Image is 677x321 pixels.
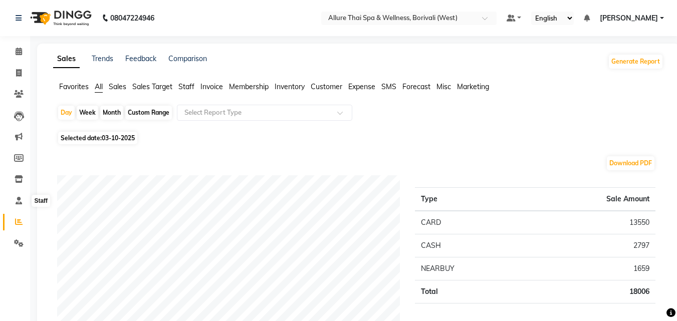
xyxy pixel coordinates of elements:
[125,54,156,63] a: Feedback
[415,234,524,257] td: CASH
[381,82,396,91] span: SMS
[524,280,655,303] td: 18006
[415,280,524,303] td: Total
[524,257,655,280] td: 1659
[58,132,137,144] span: Selected date:
[95,82,103,91] span: All
[32,195,50,207] div: Staff
[348,82,375,91] span: Expense
[457,82,489,91] span: Marketing
[26,4,94,32] img: logo
[415,257,524,280] td: NEARBUY
[524,188,655,211] th: Sale Amount
[402,82,430,91] span: Forecast
[415,211,524,234] td: CARD
[229,82,269,91] span: Membership
[609,55,662,69] button: Generate Report
[600,13,658,24] span: [PERSON_NAME]
[168,54,207,63] a: Comparison
[77,106,98,120] div: Week
[102,134,135,142] span: 03-10-2025
[200,82,223,91] span: Invoice
[59,82,89,91] span: Favorites
[125,106,172,120] div: Custom Range
[53,50,80,68] a: Sales
[415,188,524,211] th: Type
[275,82,305,91] span: Inventory
[178,82,194,91] span: Staff
[132,82,172,91] span: Sales Target
[100,106,123,120] div: Month
[607,156,654,170] button: Download PDF
[311,82,342,91] span: Customer
[436,82,451,91] span: Misc
[524,234,655,257] td: 2797
[524,211,655,234] td: 13550
[110,4,154,32] b: 08047224946
[109,82,126,91] span: Sales
[58,106,75,120] div: Day
[92,54,113,63] a: Trends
